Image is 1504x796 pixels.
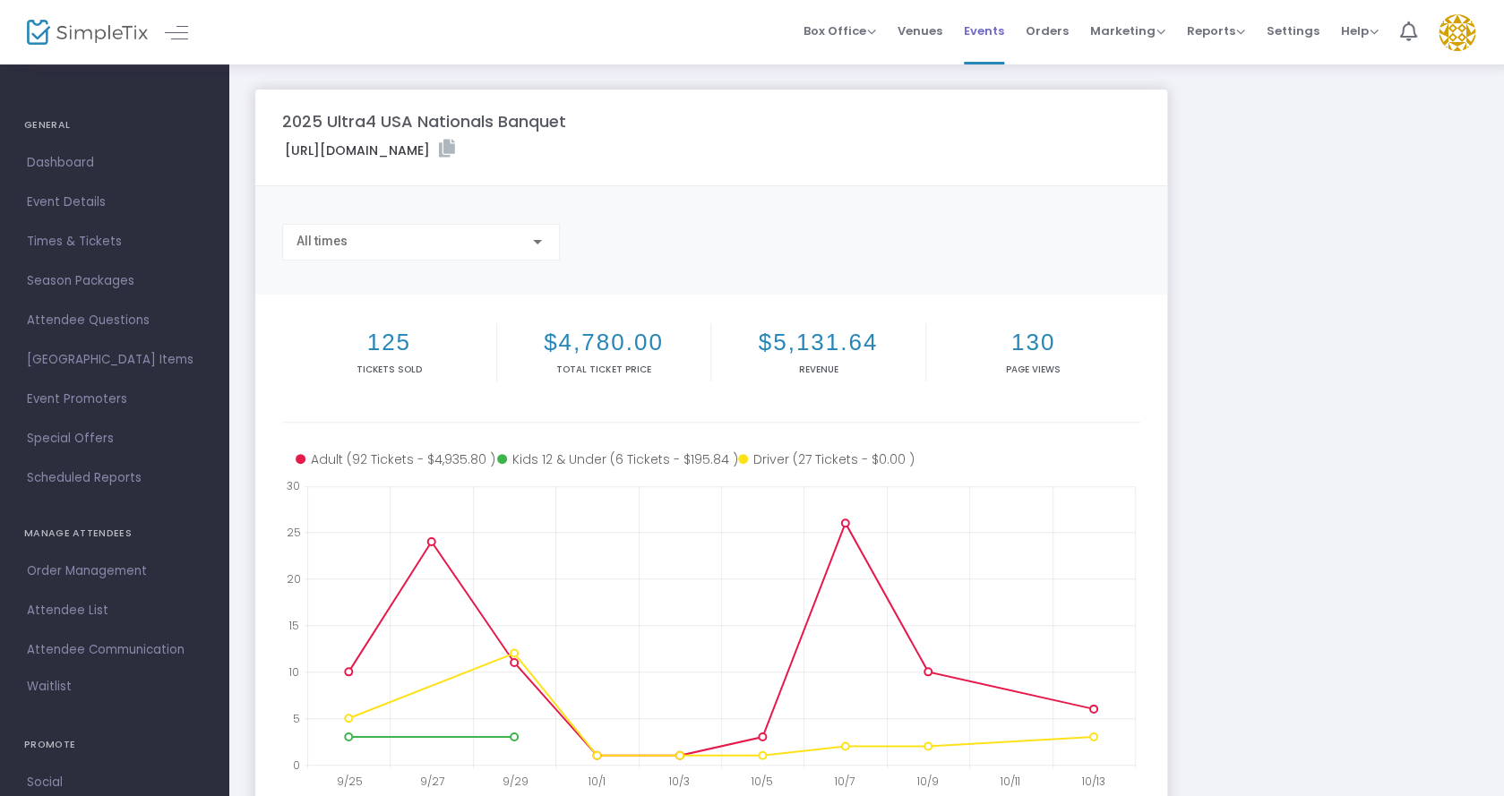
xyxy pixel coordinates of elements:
span: Venues [898,8,942,54]
text: 9/29 [503,774,529,789]
label: [URL][DOMAIN_NAME] [285,140,455,160]
span: Order Management [27,560,202,583]
text: 25 [287,524,301,539]
h4: MANAGE ATTENDEES [24,516,204,552]
span: [GEOGRAPHIC_DATA] Items [27,348,202,372]
text: 10/5 [751,774,773,789]
text: 10/9 [916,774,939,789]
span: All times [297,234,348,248]
span: Season Packages [27,270,202,293]
span: Times & Tickets [27,230,202,253]
text: 10/1 [587,774,605,789]
h4: GENERAL [24,107,204,143]
text: 0 [293,757,300,772]
text: 10/3 [668,774,690,789]
p: Page Views [930,363,1138,376]
h2: $4,780.00 [501,329,708,356]
span: Orders [1026,8,1069,54]
span: Marketing [1090,22,1165,39]
h2: $5,131.64 [715,329,922,356]
span: Social [27,771,202,794]
text: 10 [288,663,299,679]
span: Event Promoters [27,388,202,411]
span: Settings [1267,8,1319,54]
span: Special Offers [27,427,202,450]
span: Event Details [27,191,202,214]
text: 9/25 [337,774,363,789]
span: Scheduled Reports [27,466,202,490]
span: Help [1341,22,1379,39]
span: Dashboard [27,151,202,175]
p: Revenue [715,363,922,376]
text: 5 [293,710,300,725]
p: Total Ticket Price [501,363,708,376]
span: Events [964,8,1004,54]
text: 20 [287,570,301,586]
p: Tickets sold [286,363,493,376]
text: 30 [287,478,300,493]
text: 10/13 [1080,774,1104,789]
span: Attendee Questions [27,309,202,332]
text: 15 [288,617,299,632]
m-panel-title: 2025 Ultra4 USA Nationals Banquet [282,109,566,133]
span: Box Office [804,22,876,39]
text: 9/27 [420,774,444,789]
span: Attendee List [27,599,202,622]
h2: 125 [286,329,493,356]
span: Attendee Communication [27,638,202,662]
span: Waitlist [27,678,72,696]
text: 10/11 [1000,774,1020,789]
h4: PROMOTE [24,727,204,763]
text: 10/7 [834,774,855,789]
h2: 130 [930,329,1138,356]
span: Reports [1187,22,1245,39]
